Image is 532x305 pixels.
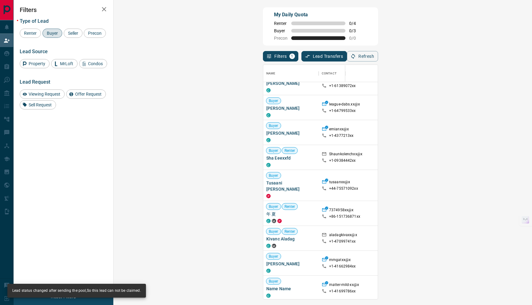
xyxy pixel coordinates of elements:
[266,155,316,161] span: Sha Eeexxfd
[20,59,50,68] div: Property
[266,88,271,93] div: condos.ca
[272,244,276,248] div: mrloft.ca
[20,89,65,99] div: Viewing Request
[266,80,316,86] span: [PERSON_NAME]
[290,54,294,58] span: 1
[329,180,350,186] p: tusaanxx@x
[20,49,48,54] span: Lead Source
[266,113,271,117] div: condos.ca
[274,36,288,41] span: Precon
[266,286,316,292] span: Name Name
[319,65,368,82] div: Contact
[329,282,359,289] p: matter-mild-xx@x
[266,163,271,167] div: condos.ca
[266,294,271,298] div: condos.ca
[266,219,271,223] div: condos.ca
[266,279,281,284] span: Buyer
[263,51,298,61] button: Filters1
[329,108,356,113] p: +1- 64799533xx
[277,219,282,223] div: property.ca
[12,286,141,296] div: Lead status changed after sending the pool,So this lead can not be claimed.
[20,100,56,109] div: Sell Request
[349,21,363,26] span: 0 / 4
[266,194,271,198] div: property.ca
[26,92,62,97] span: Viewing Request
[329,214,360,219] p: +86- 151736871xx
[266,180,316,192] span: Tusaani [PERSON_NAME]
[266,204,281,209] span: Buyer
[329,232,357,239] p: aladagkivaxx@x
[266,244,271,248] div: condos.ca
[86,31,104,36] span: Precon
[274,28,288,33] span: Buyer
[20,79,50,85] span: Lead Request
[329,83,356,89] p: +1- 61389072xx
[329,186,358,191] p: +44- 75571092xx
[45,31,60,36] span: Buyer
[20,6,107,14] h2: Filters
[66,31,80,36] span: Seller
[266,269,271,273] div: condos.ca
[66,89,106,99] div: Offer Request
[266,254,281,259] span: Buyer
[329,127,349,133] p: emianxx@x
[329,158,356,163] p: +1- 09384442xx
[329,239,356,244] p: +1- 47099741xx
[266,98,281,103] span: Buyer
[84,29,106,38] div: Precon
[282,204,298,209] span: Renter
[266,229,281,234] span: Buyer
[282,148,298,153] span: Renter
[329,133,354,138] p: +1- 4377213xx
[322,65,337,82] div: Contact
[266,261,316,267] span: [PERSON_NAME]
[266,130,316,136] span: [PERSON_NAME]
[266,211,316,217] span: 年 夏
[266,138,271,142] div: condos.ca
[301,51,347,61] button: Lead Transfers
[347,51,378,61] button: Refresh
[20,18,49,24] span: Type of Lead
[274,21,288,26] span: Renter
[73,92,104,97] span: Offer Request
[26,102,54,107] span: Sell Request
[266,65,276,82] div: Name
[64,29,83,38] div: Seller
[329,257,351,264] p: mmgatxx@x
[329,152,362,158] p: Shaunkolenchxx@x
[266,105,316,111] span: [PERSON_NAME]
[22,31,39,36] span: Renter
[349,36,363,41] span: 0 / 0
[329,264,356,269] p: +1- 41662984xx
[266,173,281,178] span: Buyer
[282,229,298,234] span: Renter
[51,59,78,68] div: MrLoft
[263,65,319,82] div: Name
[266,148,281,153] span: Buyer
[20,29,41,38] div: Renter
[329,102,360,108] p: league-dabs.xx@x
[266,236,316,242] span: Kivanc Aladag
[349,28,363,33] span: 0 / 3
[86,61,105,66] span: Condos
[42,29,62,38] div: Buyer
[266,123,281,128] span: Buyer
[26,61,47,66] span: Property
[79,59,107,68] div: Condos
[329,289,356,294] p: +1- 41699786xx
[272,219,276,223] div: mrloft.ca
[274,11,363,18] p: My Daily Quota
[58,61,75,66] span: MrLoft
[329,208,353,214] p: 7374958xx@x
